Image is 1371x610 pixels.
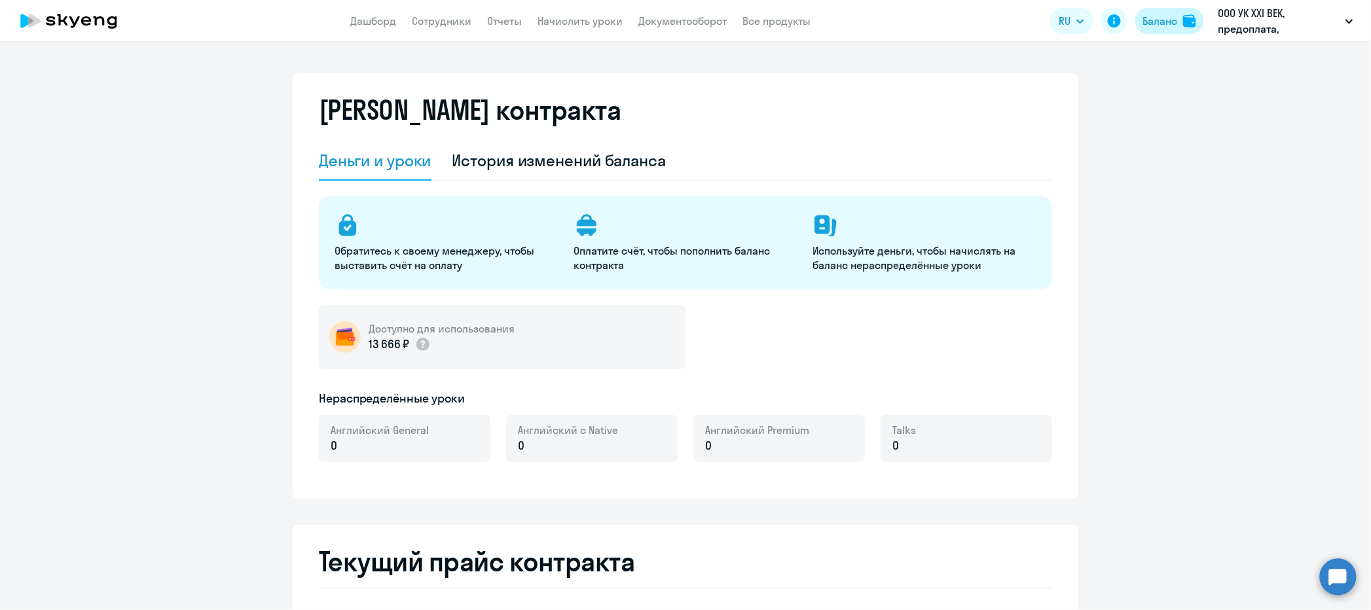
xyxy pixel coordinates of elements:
p: Оплатите счёт, чтобы пополнить баланс контракта [574,243,797,272]
h5: Нераспределённые уроки [319,390,465,407]
a: Документооборот [638,14,727,27]
h5: Доступно для использования [369,321,515,336]
span: 0 [892,437,899,454]
div: История изменений баланса [452,150,667,171]
p: 13 666 ₽ [369,336,431,353]
p: Используйте деньги, чтобы начислять на баланс нераспределённые уроки [813,243,1036,272]
img: balance [1183,14,1196,27]
span: 0 [705,437,712,454]
p: Обратитесь к своему менеджеру, чтобы выставить счёт на оплату [335,243,558,272]
img: wallet-circle.png [329,321,361,353]
a: Начислить уроки [538,14,623,27]
span: Английский General [331,423,429,437]
h2: [PERSON_NAME] контракта [319,94,621,126]
button: RU [1050,8,1093,34]
button: ООО УК XXI ВЕК, предоплата, МЕДИЦИНСКИЙ ЦЕНТР XXI ВЕК, [GEOGRAPHIC_DATA] [1212,5,1360,37]
span: RU [1059,13,1071,29]
h2: Текущий прайс контракта [319,546,1052,577]
a: Все продукты [742,14,811,27]
span: Английский Premium [705,423,809,437]
a: Сотрудники [412,14,471,27]
span: 0 [518,437,524,454]
span: Talks [892,423,916,437]
p: ООО УК XXI ВЕК, предоплата, МЕДИЦИНСКИЙ ЦЕНТР XXI ВЕК, [GEOGRAPHIC_DATA] [1218,5,1340,37]
a: Дашборд [350,14,396,27]
a: Отчеты [487,14,522,27]
span: Английский с Native [518,423,618,437]
div: Баланс [1143,13,1178,29]
span: 0 [331,437,337,454]
div: Деньги и уроки [319,150,431,171]
button: Балансbalance [1135,8,1204,34]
